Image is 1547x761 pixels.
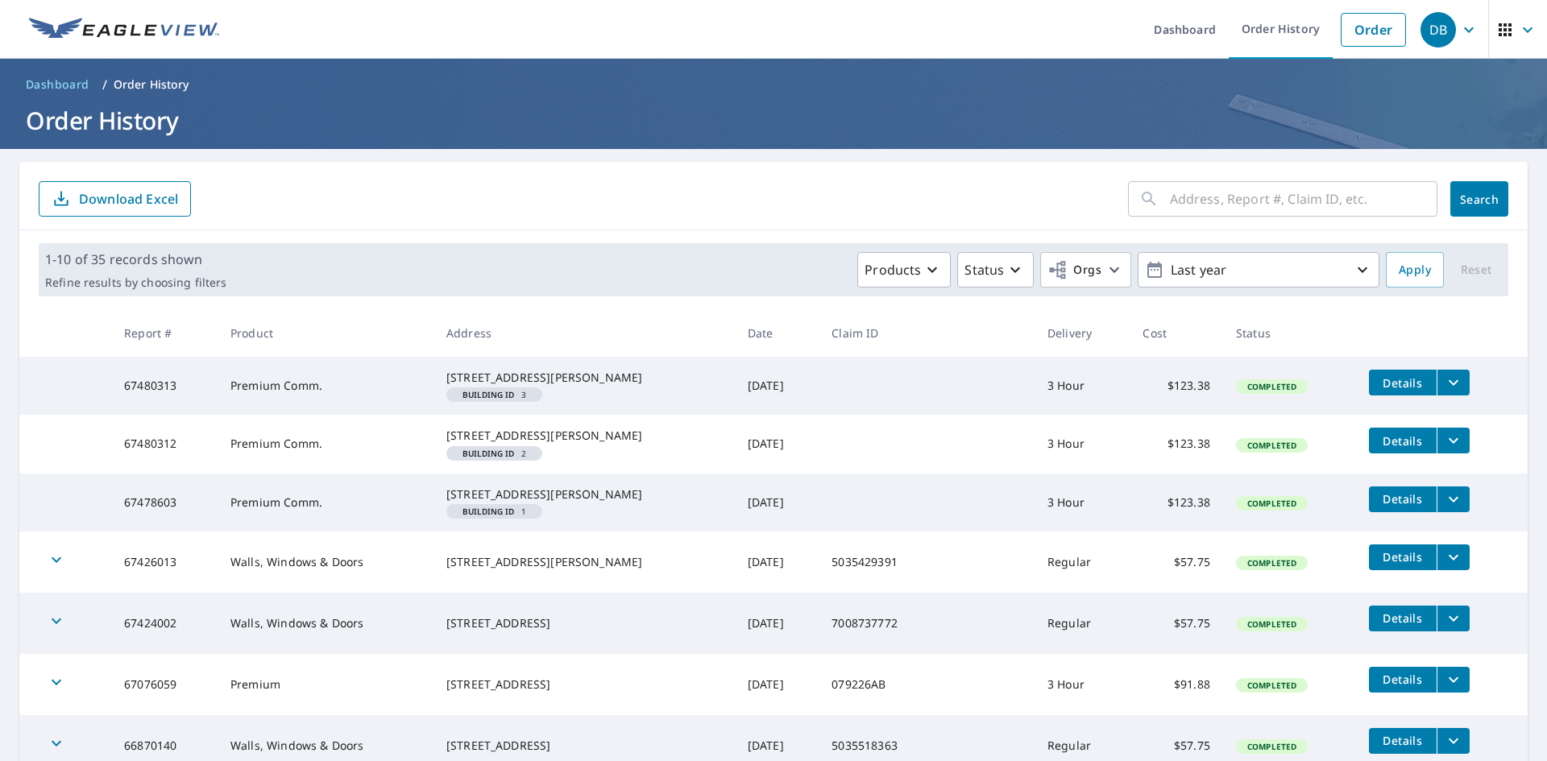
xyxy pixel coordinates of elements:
p: Download Excel [79,190,178,208]
nav: breadcrumb [19,72,1528,97]
td: [DATE] [735,415,819,473]
th: Address [433,309,735,357]
th: Date [735,309,819,357]
td: [DATE] [735,531,819,593]
span: Completed [1238,680,1306,691]
button: filesDropdownBtn-67076059 [1437,667,1470,693]
span: Details [1379,433,1427,449]
h1: Order History [19,104,1528,137]
td: 67478603 [111,474,218,531]
td: 7008737772 [819,593,1035,654]
td: 3 Hour [1035,654,1130,715]
span: Apply [1399,260,1431,280]
td: Regular [1035,531,1130,593]
span: Completed [1238,381,1306,392]
td: Regular [1035,593,1130,654]
td: Premium Comm. [218,357,433,415]
button: detailsBtn-67478603 [1369,486,1437,512]
td: $123.38 [1130,474,1223,531]
td: 67426013 [111,531,218,593]
span: 3 [453,391,536,399]
span: 2 [453,449,536,457]
button: filesDropdownBtn-67480312 [1437,428,1470,453]
span: Search [1463,192,1495,207]
span: Details [1379,733,1427,748]
li: / [102,75,107,94]
p: Refine results by choosing filters [45,275,226,290]
th: Status [1223,309,1356,357]
em: Building ID [462,391,515,399]
button: filesDropdownBtn-67480313 [1437,370,1470,395]
td: $123.38 [1130,357,1223,415]
button: filesDropdownBtn-66870140 [1437,728,1470,754]
p: Status [964,260,1004,279]
span: Completed [1238,440,1306,451]
em: Building ID [462,507,515,515]
span: Details [1379,549,1427,565]
td: [DATE] [735,593,819,654]
td: [DATE] [735,357,819,415]
th: Cost [1130,309,1223,357]
button: Status [957,252,1034,287]
td: 3 Hour [1035,357,1130,415]
button: Search [1450,181,1508,217]
td: $57.75 [1130,593,1223,654]
span: Completed [1238,618,1306,630]
td: [DATE] [735,654,819,715]
div: [STREET_ADDRESS][PERSON_NAME] [446,486,722,503]
button: Download Excel [39,181,191,217]
span: Orgs [1047,260,1101,280]
a: Order [1341,13,1406,47]
div: [STREET_ADDRESS][PERSON_NAME] [446,554,722,570]
button: detailsBtn-66870140 [1369,728,1437,754]
span: Details [1379,672,1427,687]
th: Report # [111,309,218,357]
td: 67076059 [111,654,218,715]
span: Dashboard [26,77,89,93]
button: Orgs [1040,252,1131,287]
div: DB [1421,12,1456,48]
input: Address, Report #, Claim ID, etc. [1170,176,1437,221]
button: detailsBtn-67424002 [1369,606,1437,631]
img: EV Logo [29,18,219,42]
td: [DATE] [735,474,819,531]
td: 5035429391 [819,531,1035,593]
button: Products [857,252,951,287]
div: [STREET_ADDRESS] [446,738,722,754]
td: 67424002 [111,593,218,654]
button: detailsBtn-67480313 [1369,370,1437,395]
th: Claim ID [819,309,1035,357]
p: Last year [1164,256,1353,284]
span: Completed [1238,741,1306,752]
div: [STREET_ADDRESS][PERSON_NAME] [446,370,722,386]
span: 1 [453,507,536,515]
button: detailsBtn-67426013 [1369,544,1437,570]
button: filesDropdownBtn-67424002 [1437,606,1470,631]
th: Product [218,309,433,357]
button: detailsBtn-67076059 [1369,667,1437,693]
div: [STREET_ADDRESS] [446,615,722,631]
td: 079226AB [819,654,1035,715]
p: Products [865,260,921,279]
th: Delivery [1035,309,1130,357]
span: Details [1379,375,1427,391]
button: Apply [1386,252,1444,287]
td: 3 Hour [1035,474,1130,531]
td: Premium Comm. [218,415,433,473]
td: 67480313 [111,357,218,415]
button: filesDropdownBtn-67426013 [1437,544,1470,570]
div: [STREET_ADDRESS][PERSON_NAME] [446,428,722,444]
td: $123.38 [1130,415,1223,473]
span: Details [1379,491,1427,507]
div: [STREET_ADDRESS] [446,676,722,693]
td: Premium [218,654,433,715]
span: Completed [1238,498,1306,509]
button: Last year [1138,252,1379,287]
td: $91.88 [1130,654,1223,715]
td: $57.75 [1130,531,1223,593]
td: Walls, Windows & Doors [218,531,433,593]
td: 67480312 [111,415,218,473]
button: detailsBtn-67480312 [1369,428,1437,453]
a: Dashboard [19,72,96,97]
em: Building ID [462,449,515,457]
